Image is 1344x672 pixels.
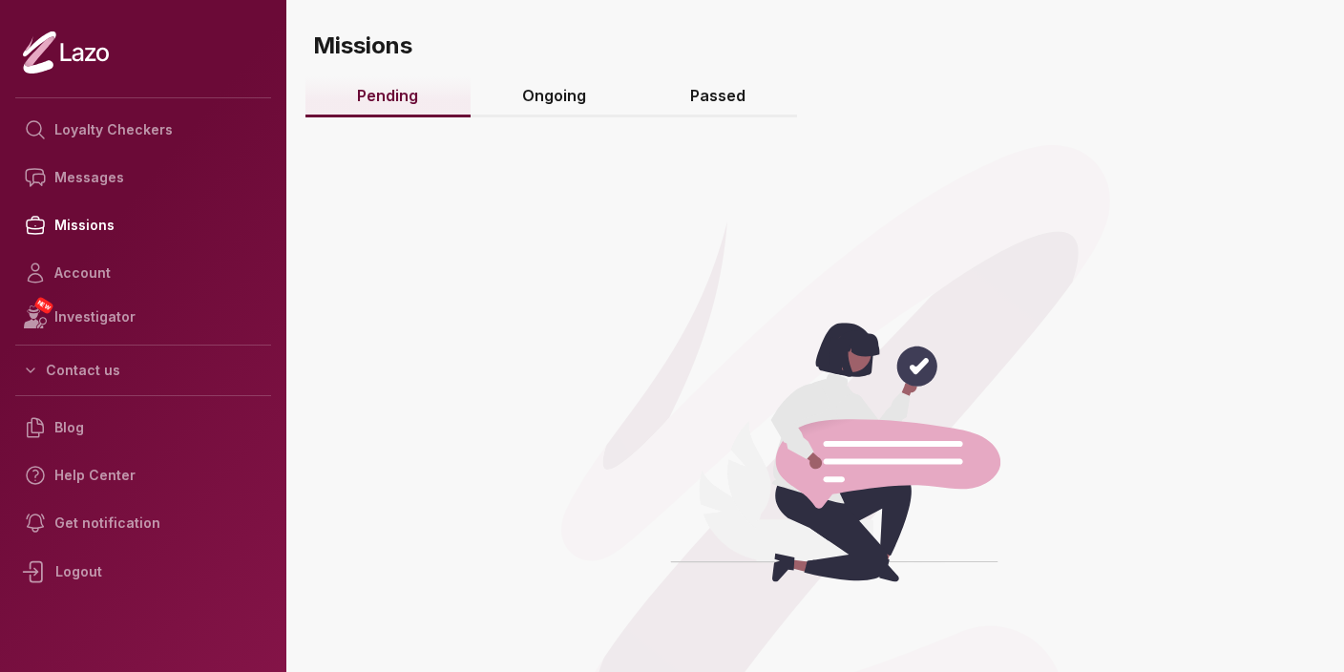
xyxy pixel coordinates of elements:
[639,76,798,117] a: Passed
[33,296,54,315] span: NEW
[15,106,271,154] a: Loyalty Checkers
[15,451,271,499] a: Help Center
[15,547,271,597] div: Logout
[15,154,271,201] a: Messages
[15,297,271,337] a: NEWInvestigator
[305,76,471,117] a: Pending
[15,249,271,297] a: Account
[15,201,271,249] a: Missions
[15,404,271,451] a: Blog
[471,76,639,117] a: Ongoing
[15,353,271,388] button: Contact us
[15,499,271,547] a: Get notification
